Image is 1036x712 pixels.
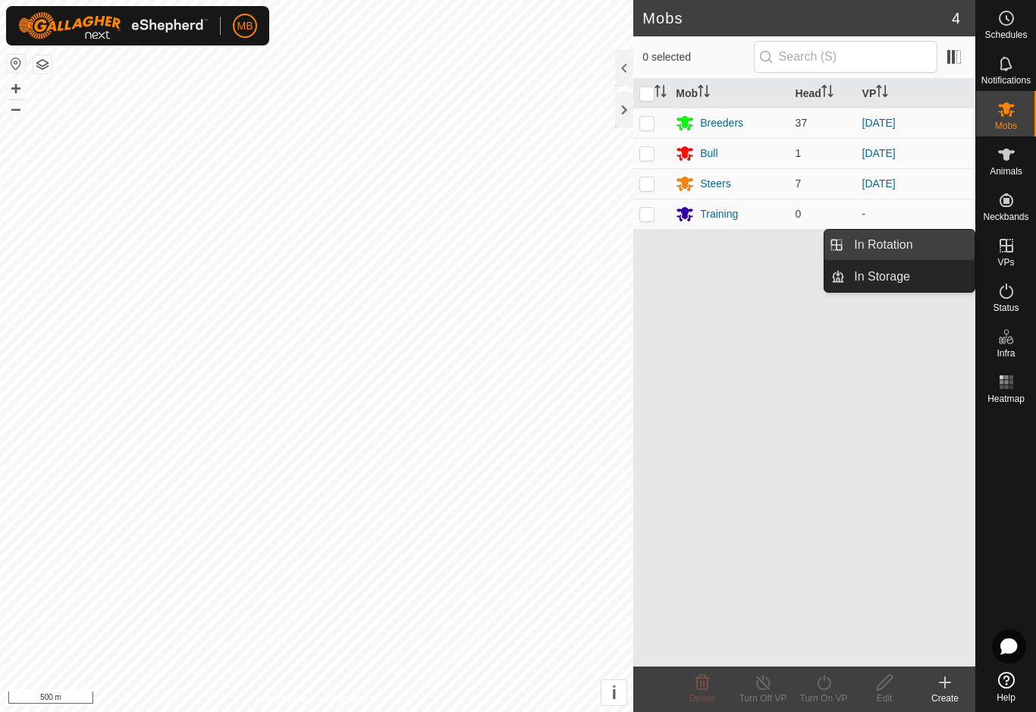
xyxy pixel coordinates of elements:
[976,666,1036,708] a: Help
[821,87,834,99] p-sorticon: Activate to sort
[642,49,753,65] span: 0 selected
[981,76,1031,85] span: Notifications
[854,268,910,286] span: In Storage
[642,9,952,27] h2: Mobs
[997,693,1016,702] span: Help
[601,680,626,705] button: i
[915,692,975,705] div: Create
[876,87,888,99] p-sorticon: Activate to sort
[984,30,1027,39] span: Schedules
[862,147,896,159] a: [DATE]
[7,99,25,118] button: –
[611,682,617,703] span: i
[18,12,208,39] img: Gallagher Logo
[796,208,802,220] span: 0
[7,80,25,98] button: +
[993,303,1019,312] span: Status
[700,206,738,222] div: Training
[754,41,937,73] input: Search (S)
[824,262,975,292] li: In Storage
[670,79,789,108] th: Mob
[952,7,960,30] span: 4
[33,55,52,74] button: Map Layers
[7,55,25,73] button: Reset Map
[995,121,1017,130] span: Mobs
[854,236,912,254] span: In Rotation
[655,87,667,99] p-sorticon: Activate to sort
[733,692,793,705] div: Turn Off VP
[987,394,1025,403] span: Heatmap
[824,230,975,260] li: In Rotation
[689,693,716,704] span: Delete
[793,692,854,705] div: Turn On VP
[856,199,975,229] td: -
[237,18,253,34] span: MB
[698,87,710,99] p-sorticon: Activate to sort
[862,177,896,190] a: [DATE]
[796,117,808,129] span: 37
[796,177,802,190] span: 7
[983,212,1028,221] span: Neckbands
[997,349,1015,358] span: Infra
[845,230,975,260] a: In Rotation
[790,79,856,108] th: Head
[990,167,1022,176] span: Animals
[257,692,314,706] a: Privacy Policy
[700,176,730,192] div: Steers
[331,692,376,706] a: Contact Us
[997,258,1014,267] span: VPs
[700,115,743,131] div: Breeders
[862,117,896,129] a: [DATE]
[845,262,975,292] a: In Storage
[856,79,975,108] th: VP
[854,692,915,705] div: Edit
[796,147,802,159] span: 1
[700,146,717,162] div: Bull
